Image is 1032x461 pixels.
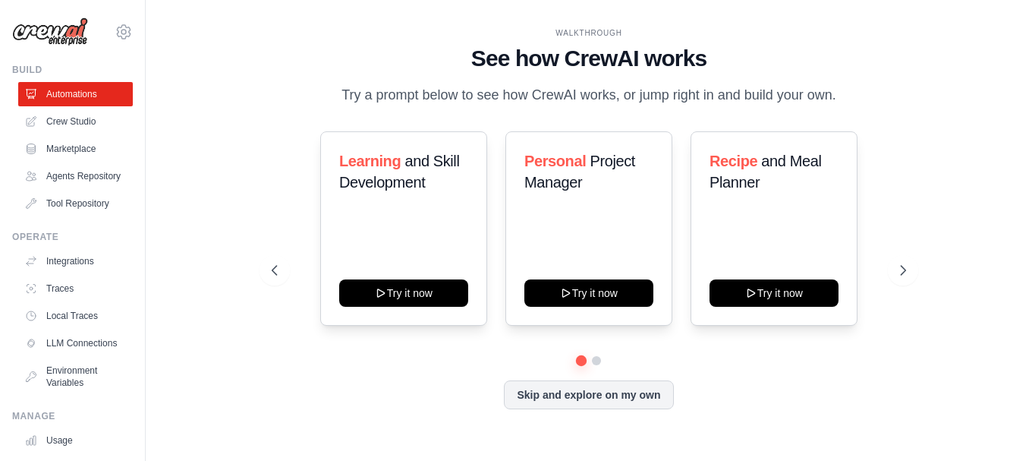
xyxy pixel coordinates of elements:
[18,249,133,273] a: Integrations
[18,137,133,161] a: Marketplace
[524,153,635,191] span: Project Manager
[18,109,133,134] a: Crew Studio
[18,358,133,395] a: Environment Variables
[12,410,133,422] div: Manage
[12,231,133,243] div: Operate
[272,45,905,72] h1: See how CrewAI works
[709,279,838,307] button: Try it now
[524,279,653,307] button: Try it now
[339,153,401,169] span: Learning
[504,380,673,409] button: Skip and explore on my own
[18,276,133,301] a: Traces
[524,153,586,169] span: Personal
[709,153,757,169] span: Recipe
[272,27,905,39] div: WALKTHROUGH
[334,84,844,106] p: Try a prompt below to see how CrewAI works, or jump right in and build your own.
[339,279,468,307] button: Try it now
[18,331,133,355] a: LLM Connections
[18,304,133,328] a: Local Traces
[709,153,821,191] span: and Meal Planner
[18,428,133,453] a: Usage
[12,17,88,46] img: Logo
[18,164,133,188] a: Agents Repository
[339,153,459,191] span: and Skill Development
[956,388,1032,461] iframe: Chat Widget
[18,191,133,216] a: Tool Repository
[12,64,133,76] div: Build
[18,82,133,106] a: Automations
